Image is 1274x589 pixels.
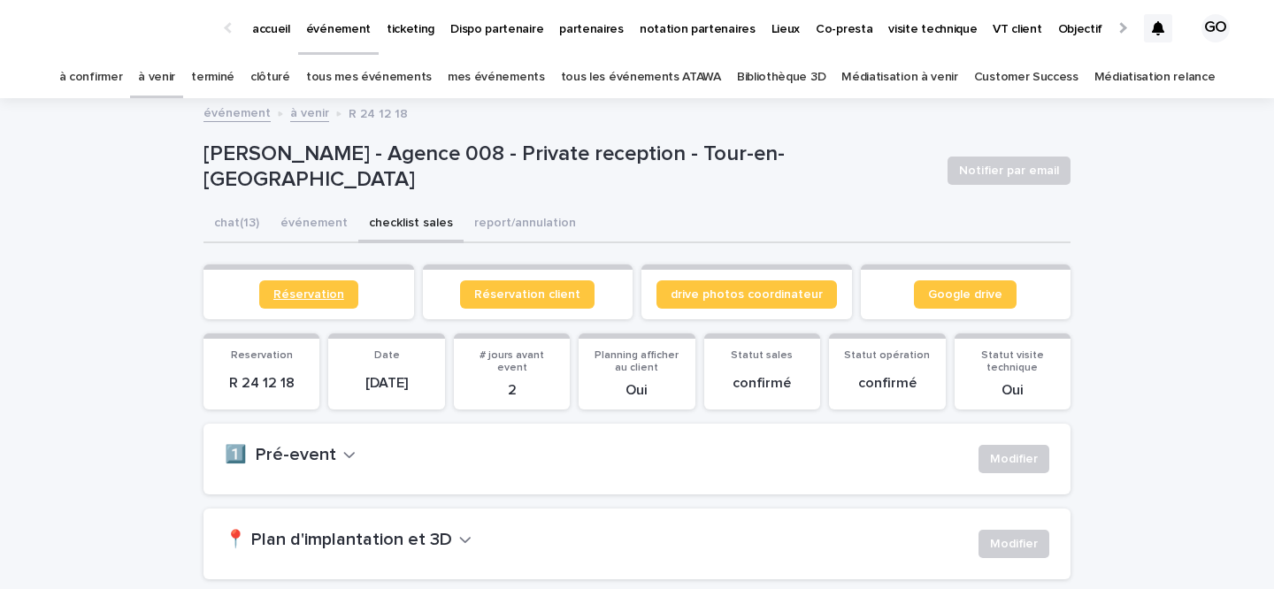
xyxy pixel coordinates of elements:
h2: 1️⃣ Pré-event [225,445,336,466]
p: [PERSON_NAME] - Agence 008 - Private reception - Tour-en-[GEOGRAPHIC_DATA] [203,142,933,193]
a: tous mes événements [306,57,432,98]
a: clôturé [250,57,290,98]
a: Bibliothèque 3D [737,57,825,98]
span: Date [374,350,400,361]
a: à venir [138,57,175,98]
p: confirmé [840,375,934,392]
span: Reservation [231,350,293,361]
span: drive photos coordinateur [671,288,823,301]
a: Customer Success [974,57,1078,98]
a: terminé [191,57,234,98]
span: Statut visite technique [981,350,1044,373]
p: R 24 12 18 [349,103,408,122]
button: report/annulation [464,206,587,243]
span: Google drive [928,288,1002,301]
button: Modifier [979,445,1049,473]
a: Médiatisation à venir [841,57,958,98]
a: Google drive [914,280,1017,309]
p: confirmé [715,375,810,392]
button: Modifier [979,530,1049,558]
span: Modifier [990,450,1038,468]
img: Ls34BcGeRexTGTNfXpUC [35,11,207,46]
p: Oui [589,382,684,399]
p: R 24 12 18 [214,375,309,392]
span: Statut opération [844,350,930,361]
button: checklist sales [358,206,464,243]
div: GO [1201,14,1230,42]
button: chat (13) [203,206,270,243]
span: Statut sales [731,350,793,361]
a: Réservation client [460,280,595,309]
a: à venir [290,102,329,122]
a: drive photos coordinateur [656,280,837,309]
span: # jours avant event [480,350,544,373]
button: 📍 Plan d'implantation et 3D [225,530,472,551]
p: Oui [965,382,1060,399]
a: tous les événements ATAWA [561,57,721,98]
span: Réservation [273,288,344,301]
span: Notifier par email [959,162,1059,180]
p: [DATE] [339,375,434,392]
span: Modifier [990,535,1038,553]
a: Réservation [259,280,358,309]
span: Réservation client [474,288,580,301]
h2: 📍 Plan d'implantation et 3D [225,530,452,551]
span: Planning afficher au client [595,350,679,373]
button: 1️⃣ Pré-event [225,445,356,466]
button: événement [270,206,358,243]
a: mes événements [448,57,545,98]
a: événement [203,102,271,122]
button: Notifier par email [948,157,1071,185]
a: à confirmer [59,57,123,98]
p: 2 [464,382,559,399]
